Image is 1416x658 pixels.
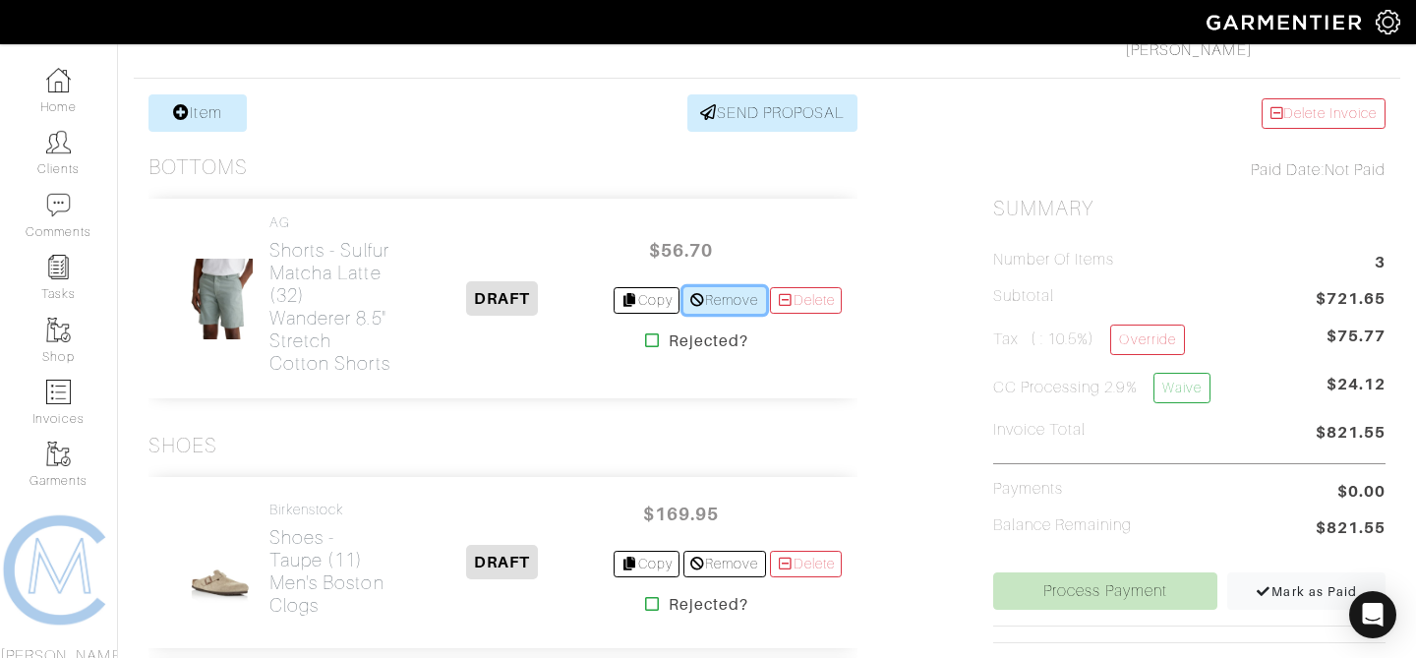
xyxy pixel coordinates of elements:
[993,373,1210,403] h5: CC Processing 2.9%
[770,287,843,314] a: Delete
[1327,373,1386,411] span: $24.12
[46,380,71,404] img: orders-icon-0abe47150d42831381b5fb84f609e132dff9fe21cb692f30cb5eec754e2cba89.png
[466,281,538,316] span: DRAFT
[621,229,739,271] span: $56.70
[993,516,1133,535] h5: Balance Remaining
[993,421,1087,440] h5: Invoice Total
[148,434,217,458] h3: Shoes
[993,325,1185,355] h5: Tax ( : 10.5%)
[1376,10,1400,34] img: gear-icon-white-bd11855cb880d31180b6d7d6211b90ccbf57a29d726f0c71d8c61bd08dd39cc2.png
[269,502,390,518] h4: Birkenstock
[993,480,1063,499] h5: Payments
[1256,584,1357,599] span: Mark as Paid
[1153,373,1210,403] a: Waive
[269,526,390,617] h2: Shoes - Taupe (11) Men's Boston Clogs
[269,502,390,617] a: Birkenstock Shoes - Taupe (11)Men's Boston Clogs
[669,593,748,617] strong: Rejected?
[148,155,248,180] h3: Bottoms
[1125,41,1253,59] a: [PERSON_NAME]
[1110,325,1184,355] a: Override
[1337,480,1386,504] span: $0.00
[1375,251,1386,277] span: 3
[46,442,71,466] img: garments-icon-b7da505a4dc4fd61783c78ac3ca0ef83fa9d6f193b1c9dc38574b1d14d53ca28.png
[466,545,538,579] span: DRAFT
[683,287,765,314] a: Remove
[1227,572,1386,610] a: Mark as Paid
[669,329,748,353] strong: Rejected?
[46,255,71,279] img: reminder-icon-8004d30b9f0a5d33ae49ab947aed9ed385cf756f9e5892f1edd6e32f2345188e.png
[46,68,71,92] img: dashboard-icon-dbcd8f5a0b271acd01030246c82b418ddd0df26cd7fceb0bd07c9910d44c42f6.png
[1316,421,1386,448] span: $821.55
[614,287,679,314] a: Copy
[269,239,390,375] h2: Shorts - Sulfur Matcha Latte (32) Wanderer 8.5" Stretch Cotton Shorts
[148,94,247,132] a: Item
[1251,161,1325,179] span: Paid Date:
[1262,98,1386,129] a: Delete Invoice
[46,193,71,217] img: comment-icon-a0a6a9ef722e966f86d9cbdc48e553b5cf19dbc54f86b18d962a5391bc8f6eb6.png
[770,551,843,577] a: Delete
[1349,591,1396,638] div: Open Intercom Messenger
[269,214,390,375] a: AG Shorts - Sulfur Matcha Latte (32)Wanderer 8.5" Stretch Cotton Shorts
[1316,287,1386,314] span: $721.65
[187,258,254,340] img: gqgyA18AxrmqJEHXii4rpnrN
[683,551,765,577] a: Remove
[993,287,1054,306] h5: Subtotal
[993,197,1386,221] h2: Summary
[187,521,254,604] img: UcCChu9Jir1xdh3StrVMfQbL
[46,318,71,342] img: garments-icon-b7da505a4dc4fd61783c78ac3ca0ef83fa9d6f193b1c9dc38574b1d14d53ca28.png
[46,130,71,154] img: clients-icon-6bae9207a08558b7cb47a8932f037763ab4055f8c8b6bfacd5dc20c3e0201464.png
[269,214,390,231] h4: AG
[687,94,858,132] a: SEND PROPOSAL
[993,158,1386,182] div: Not Paid
[1327,325,1386,348] span: $75.77
[1197,5,1376,39] img: garmentier-logo-header-white-b43fb05a5012e4ada735d5af1a66efaba907eab6374d6393d1fbf88cb4ef424d.png
[993,572,1218,610] a: Process Payment
[614,551,679,577] a: Copy
[993,251,1115,269] h5: Number of Items
[1316,516,1386,543] span: $821.55
[621,493,739,535] span: $169.95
